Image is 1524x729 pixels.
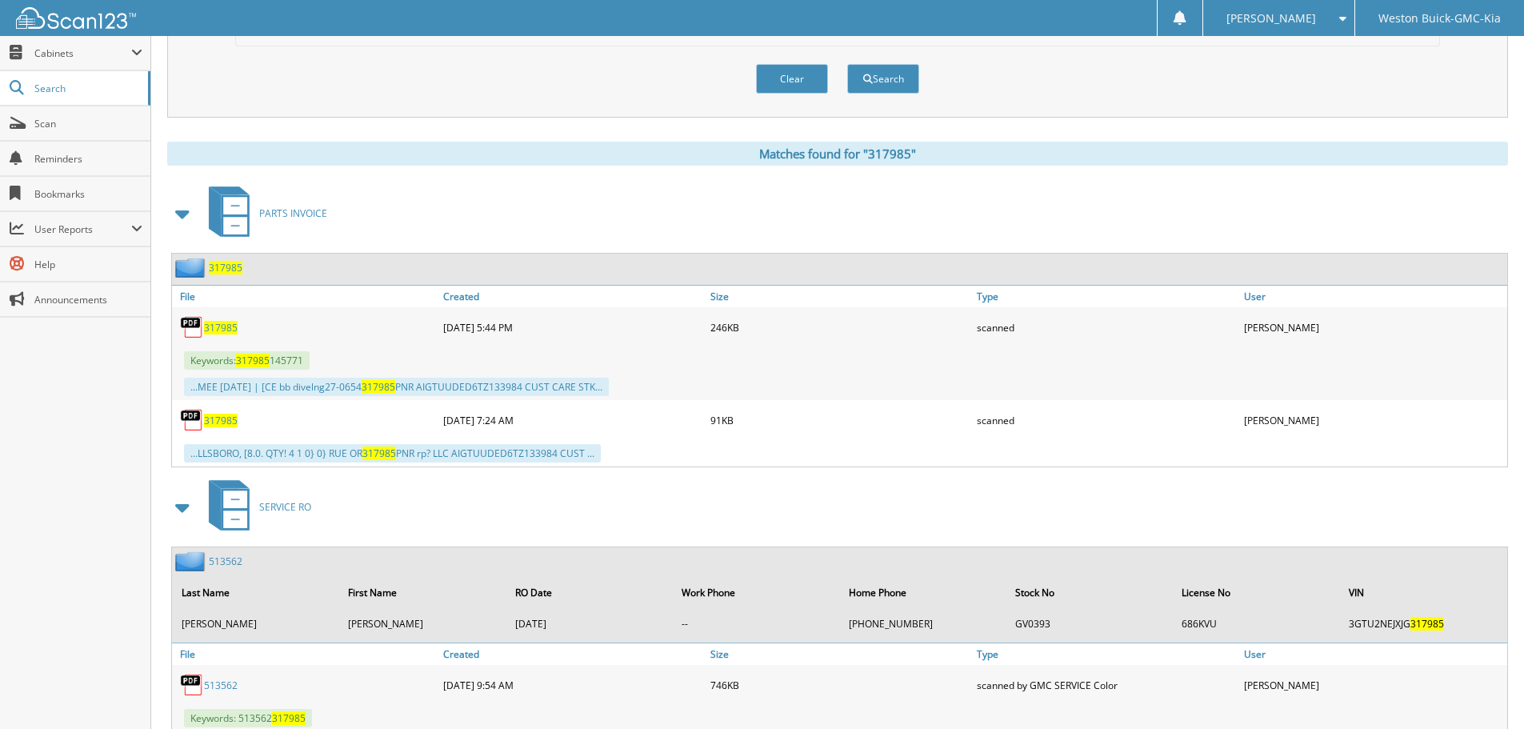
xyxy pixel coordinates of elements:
[507,576,672,609] th: RO Date
[1226,14,1316,23] span: [PERSON_NAME]
[236,354,270,367] span: 317985
[16,7,136,29] img: scan123-logo-white.svg
[34,46,131,60] span: Cabinets
[184,378,609,396] div: ...MEE [DATE] | [CE bb divelng27-0654 PNR AIGTUUDED6TZ133984 CUST CARE STK...
[1174,611,1338,637] td: 686KVU
[756,64,828,94] button: Clear
[1240,404,1507,436] div: [PERSON_NAME]
[175,551,209,571] img: folder2.png
[507,611,672,637] td: [DATE]
[34,293,142,306] span: Announcements
[847,64,919,94] button: Search
[1240,669,1507,701] div: [PERSON_NAME]
[184,351,310,370] span: Keywords: 145771
[172,286,439,307] a: File
[34,187,142,201] span: Bookmarks
[674,576,838,609] th: Work Phone
[174,576,338,609] th: Last Name
[209,261,242,274] a: 317985
[706,404,974,436] div: 91KB
[184,444,601,463] div: ...LLSBORO, [8.0. QTY! 4 1 0} 0} RUE OR PNR rp? LLC AIGTUUDED6TZ133984 CUST ...
[362,380,395,394] span: 317985
[175,258,209,278] img: folder2.png
[34,152,142,166] span: Reminders
[1444,652,1524,729] iframe: Chat Widget
[34,222,131,236] span: User Reports
[174,611,338,637] td: [PERSON_NAME]
[259,500,311,514] span: SERVICE RO
[199,475,311,539] a: SERVICE RO
[259,206,327,220] span: PARTS INVOICE
[34,82,140,95] span: Search
[362,447,396,460] span: 317985
[1341,611,1506,637] td: 3GTU2NEJXJG
[340,611,505,637] td: [PERSON_NAME]
[706,311,974,343] div: 246KB
[204,321,238,334] a: 317985
[172,643,439,665] a: File
[706,286,974,307] a: Size
[841,576,1006,609] th: Home Phone
[973,643,1240,665] a: Type
[439,643,706,665] a: Created
[1007,576,1172,609] th: Stock No
[1174,576,1338,609] th: License No
[1378,14,1501,23] span: Weston Buick-GMC-Kia
[973,669,1240,701] div: scanned by GMC SERVICE Color
[439,669,706,701] div: [DATE] 9:54 AM
[706,643,974,665] a: Size
[439,286,706,307] a: Created
[973,286,1240,307] a: Type
[180,408,204,432] img: PDF.png
[439,404,706,436] div: [DATE] 7:24 AM
[1341,576,1506,609] th: VIN
[184,709,312,727] span: Keywords: 513562
[1240,286,1507,307] a: User
[180,673,204,697] img: PDF.png
[1007,611,1172,637] td: GV0393
[167,142,1508,166] div: Matches found for "317985"
[340,576,505,609] th: First Name
[204,679,238,692] a: 513562
[841,611,1006,637] td: [PHONE_NUMBER]
[973,404,1240,436] div: scanned
[1410,617,1444,631] span: 317985
[439,311,706,343] div: [DATE] 5:44 PM
[34,117,142,130] span: Scan
[199,182,327,245] a: PARTS INVOICE
[706,669,974,701] div: 746KB
[1240,643,1507,665] a: User
[209,555,242,568] a: 513562
[180,315,204,339] img: PDF.png
[674,611,838,637] td: --
[272,711,306,725] span: 317985
[34,258,142,271] span: Help
[1240,311,1507,343] div: [PERSON_NAME]
[204,414,238,427] a: 317985
[973,311,1240,343] div: scanned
